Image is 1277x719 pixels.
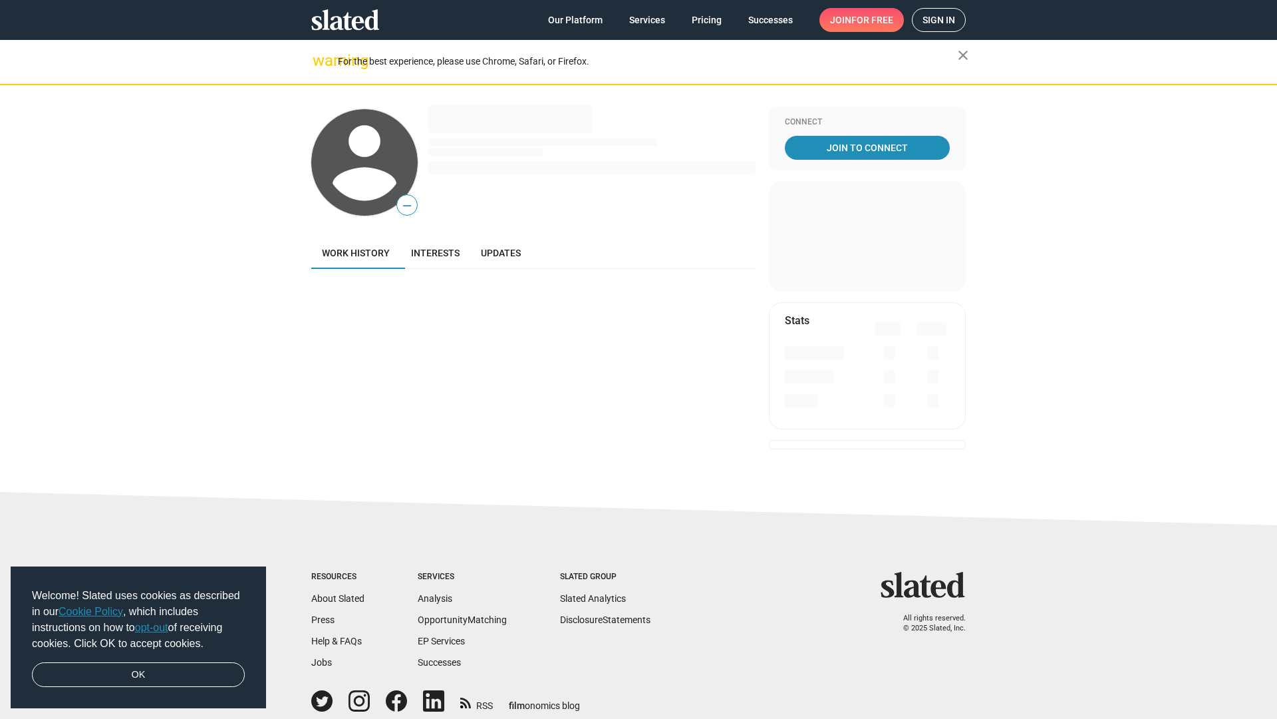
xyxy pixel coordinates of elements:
[311,572,364,583] div: Resources
[681,8,732,32] a: Pricing
[619,8,676,32] a: Services
[851,8,893,32] span: for free
[509,700,525,711] span: film
[912,8,966,32] a: Sign in
[397,197,417,214] span: —
[830,8,893,32] span: Join
[629,8,665,32] span: Services
[418,614,507,625] a: OpportunityMatching
[311,614,335,625] a: Press
[748,8,793,32] span: Successes
[560,572,650,583] div: Slated Group
[32,588,245,652] span: Welcome! Slated uses cookies as described in our , which includes instructions on how to of recei...
[59,606,123,617] a: Cookie Policy
[11,567,266,709] div: cookieconsent
[311,593,364,604] a: About Slated
[400,237,470,269] a: Interests
[481,248,521,258] span: Updates
[411,248,460,258] span: Interests
[135,622,168,633] a: opt-out
[322,248,390,258] span: Work history
[560,614,650,625] a: DisclosureStatements
[418,636,465,646] a: EP Services
[738,8,803,32] a: Successes
[311,657,332,668] a: Jobs
[311,237,400,269] a: Work history
[470,237,531,269] a: Updates
[819,8,904,32] a: Joinfor free
[418,572,507,583] div: Services
[889,614,966,633] p: All rights reserved. © 2025 Slated, Inc.
[692,8,722,32] span: Pricing
[922,9,955,31] span: Sign in
[313,53,329,69] mat-icon: warning
[32,662,245,688] a: dismiss cookie message
[785,314,809,328] mat-card-title: Stats
[785,117,950,128] div: Connect
[311,636,362,646] a: Help & FAQs
[460,692,493,712] a: RSS
[418,657,461,668] a: Successes
[787,136,947,160] span: Join To Connect
[338,53,958,71] div: For the best experience, please use Chrome, Safari, or Firefox.
[955,47,971,63] mat-icon: close
[785,136,950,160] a: Join To Connect
[537,8,613,32] a: Our Platform
[548,8,603,32] span: Our Platform
[509,689,580,712] a: filmonomics blog
[560,593,626,604] a: Slated Analytics
[418,593,452,604] a: Analysis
